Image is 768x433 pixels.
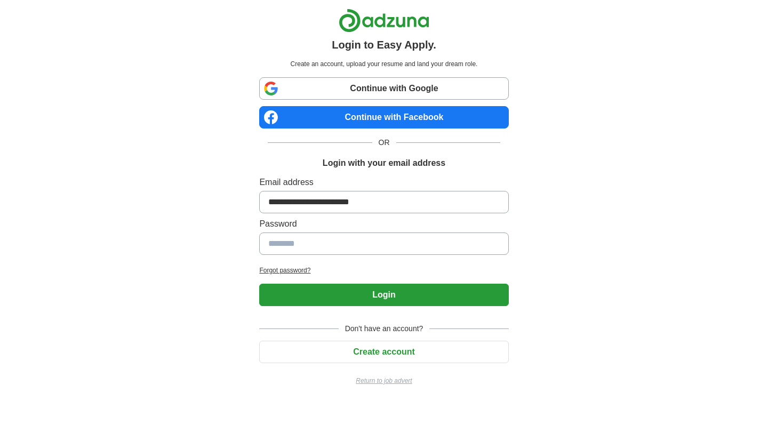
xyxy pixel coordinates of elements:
a: Continue with Facebook [259,106,508,129]
h1: Login with your email address [323,157,445,170]
label: Email address [259,176,508,189]
button: Create account [259,341,508,363]
span: OR [372,137,396,148]
a: Continue with Google [259,77,508,100]
a: Forgot password? [259,266,508,275]
p: Create an account, upload your resume and land your dream role. [261,59,506,69]
span: Don't have an account? [339,323,430,334]
label: Password [259,218,508,230]
a: Create account [259,347,508,356]
a: Return to job advert [259,376,508,386]
img: Adzuna logo [339,9,429,33]
button: Login [259,284,508,306]
h1: Login to Easy Apply. [332,37,436,53]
